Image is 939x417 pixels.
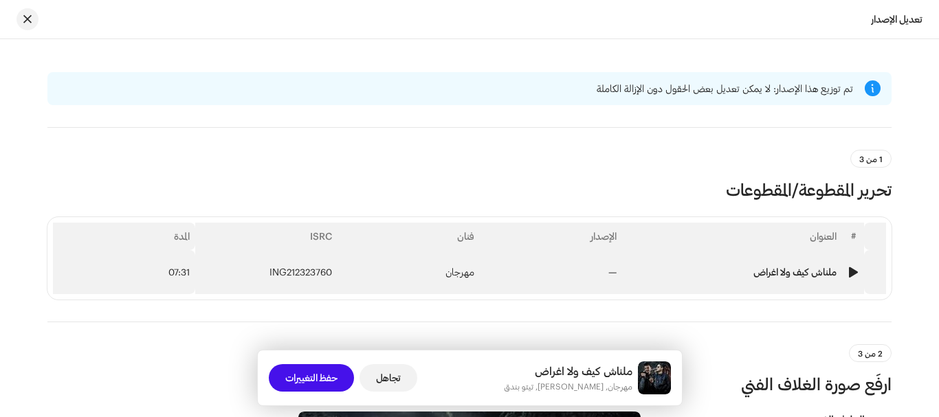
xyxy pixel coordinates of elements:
span: ING212323760 [269,266,332,278]
h3: تحرير المقطوعة/المقطوعات [47,179,892,201]
span: مهرجان [445,266,474,278]
span: حفظ التغييرات [285,364,338,392]
span: — [608,266,617,278]
span: 07:31 [168,267,190,278]
th: المدة [53,223,195,250]
h3: ارفَع صورة الغلاف الفني [47,373,892,395]
th: العنوان [622,223,842,250]
button: حفظ التغييرات [269,364,354,392]
th: ISRC [195,223,338,250]
th: الإصدار [480,223,622,250]
img: 33fde7ad-6bfb-4fc7-889a-58bcdcb0f495 [638,361,671,394]
button: تجاهل [360,364,417,392]
span: تجاهل [376,364,401,392]
th: فنان [338,223,480,250]
div: تم توزيع هذا الإصدار: لا يمكن تعديل بعض الحقول دون الإزالة الكاملة [58,80,853,97]
small: ملناش كيف ولا اغراض [504,379,632,393]
h5: ملناش كيف ولا اغراض [504,363,632,379]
